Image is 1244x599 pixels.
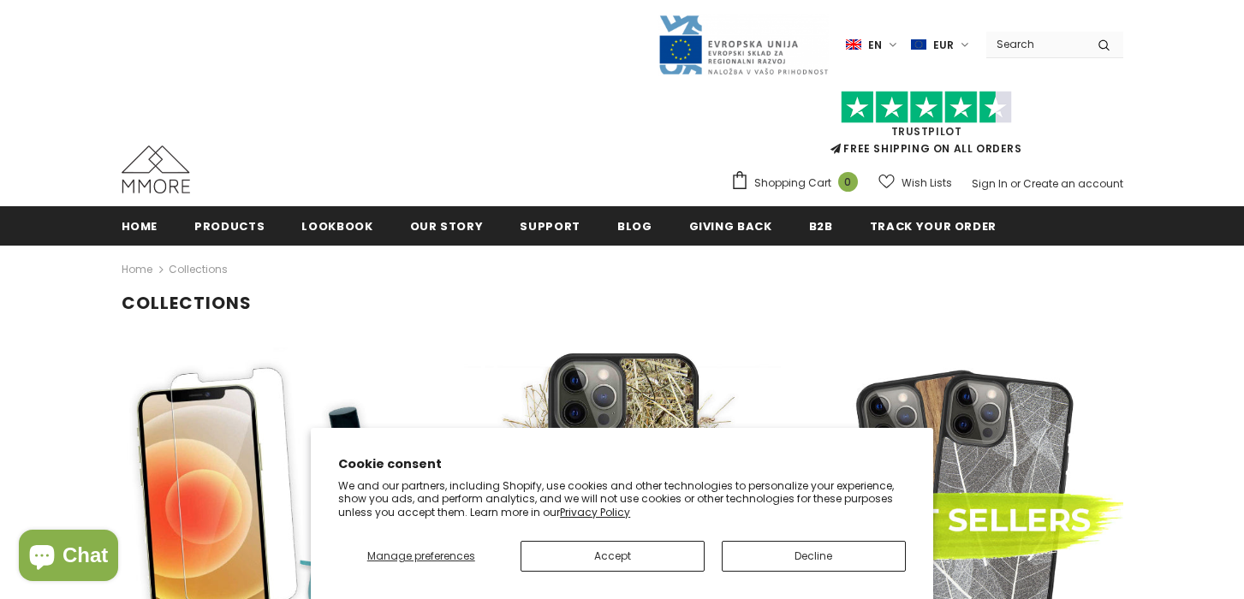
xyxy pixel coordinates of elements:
span: Lookbook [301,218,372,234]
a: Shopping Cart 0 [730,170,866,196]
a: B2B [809,206,833,245]
a: Trustpilot [891,124,962,139]
span: EUR [933,37,954,54]
img: i-lang-1.png [846,38,861,52]
span: Giving back [689,218,772,234]
a: Home [122,259,152,280]
span: Collections [169,259,228,280]
span: FREE SHIPPING ON ALL ORDERS [730,98,1123,156]
span: Blog [617,218,652,234]
a: Wish Lists [878,168,952,198]
input: Search Site [986,32,1085,56]
a: Our Story [410,206,484,245]
span: or [1010,176,1021,191]
a: Blog [617,206,652,245]
button: Manage preferences [338,541,503,572]
button: Decline [722,541,906,572]
a: Create an account [1023,176,1123,191]
a: Track your order [870,206,997,245]
a: Sign In [972,176,1008,191]
span: Wish Lists [902,175,952,192]
inbox-online-store-chat: Shopify online store chat [14,530,123,585]
span: Manage preferences [367,549,475,563]
span: support [520,218,580,234]
img: MMORE Cases [122,145,190,193]
img: Trust Pilot Stars [841,91,1012,124]
a: support [520,206,580,245]
h1: Collections [122,293,1123,314]
p: We and our partners, including Shopify, use cookies and other technologies to personalize your ex... [338,479,906,519]
span: en [868,37,882,54]
span: Products [194,218,265,234]
a: Privacy Policy [560,505,630,519]
a: Giving back [689,206,772,245]
span: Track your order [870,218,997,234]
img: Javni Razpis [658,14,829,76]
span: 0 [838,172,858,192]
span: Our Story [410,218,484,234]
span: B2B [809,218,833,234]
a: Javni Razpis [658,37,829,51]
a: Lookbook [301,206,372,245]
h2: Cookie consent [338,455,906,473]
button: Accept [521,541,705,572]
span: Shopping Cart [754,175,831,192]
a: Products [194,206,265,245]
span: Home [122,218,158,234]
a: Home [122,206,158,245]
